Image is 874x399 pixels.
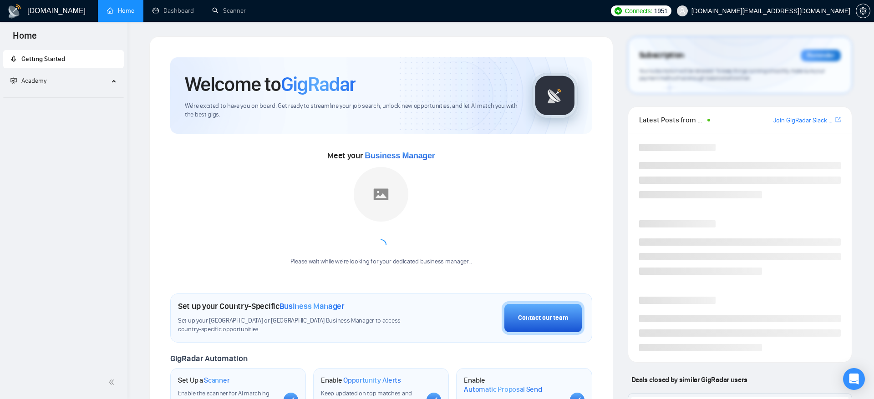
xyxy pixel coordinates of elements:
[10,56,17,62] span: rocket
[464,385,542,394] span: Automatic Proposal Send
[654,6,668,16] span: 1951
[639,67,825,82] span: Your subscription will be renewed. To keep things running smoothly, make sure your payment method...
[3,50,124,68] li: Getting Started
[375,239,387,251] span: loading
[185,72,356,96] h1: Welcome to
[327,151,435,161] span: Meet your
[285,258,478,266] div: Please wait while we're looking for your dedicated business manager...
[178,317,422,334] span: Set up your [GEOGRAPHIC_DATA] or [GEOGRAPHIC_DATA] Business Manager to access country-specific op...
[170,354,247,364] span: GigRadar Automation
[679,8,686,14] span: user
[10,77,46,85] span: Academy
[856,7,870,15] a: setting
[21,55,65,63] span: Getting Started
[343,376,401,385] span: Opportunity Alerts
[7,4,22,19] img: logo
[615,7,622,15] img: upwork-logo.png
[628,372,751,388] span: Deals closed by similar GigRadar users
[5,29,44,48] span: Home
[279,301,345,311] span: Business Manager
[464,376,562,394] h1: Enable
[21,77,46,85] span: Academy
[835,116,841,123] span: export
[843,368,865,390] div: Open Intercom Messenger
[518,313,568,323] div: Contact our team
[639,48,684,63] span: Subscription
[185,102,518,119] span: We're excited to have you on board. Get ready to streamline your job search, unlock new opportuni...
[532,73,578,118] img: gigradar-logo.png
[152,7,194,15] a: dashboardDashboard
[204,376,229,385] span: Scanner
[835,116,841,124] a: export
[108,378,117,387] span: double-left
[639,114,705,126] span: Latest Posts from the GigRadar Community
[178,301,345,311] h1: Set up your Country-Specific
[856,7,870,15] span: setting
[801,50,841,61] div: Reminder
[856,4,870,18] button: setting
[3,94,124,100] li: Academy Homepage
[212,7,246,15] a: searchScanner
[773,116,833,126] a: Join GigRadar Slack Community
[365,151,435,160] span: Business Manager
[178,376,229,385] h1: Set Up a
[107,7,134,15] a: homeHome
[625,6,652,16] span: Connects:
[354,167,408,222] img: placeholder.png
[281,72,356,96] span: GigRadar
[321,376,401,385] h1: Enable
[10,77,17,84] span: fund-projection-screen
[502,301,584,335] button: Contact our team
